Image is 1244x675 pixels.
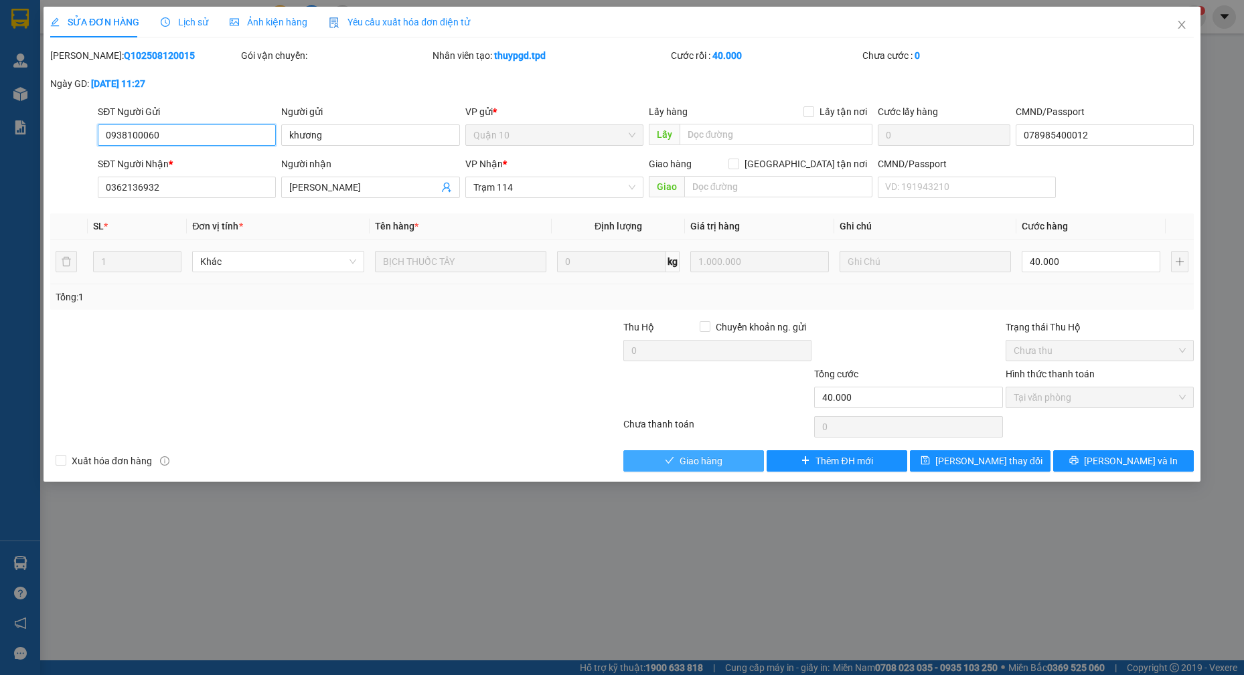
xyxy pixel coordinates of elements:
div: VP gửi [465,104,643,119]
span: Xuất hóa đơn hàng [66,454,157,468]
span: Giao hàng [680,454,722,468]
div: Người nhận [281,157,459,171]
button: delete [56,251,77,272]
div: hòa [105,43,189,60]
span: Giao [649,176,684,197]
div: SĐT Người Gửi [98,104,276,119]
span: CR : [10,88,31,102]
b: thuypgd.tpd [494,50,546,61]
div: Nhân viên tạo: [433,48,669,63]
div: Người gửi [281,104,459,119]
button: Close [1163,7,1200,44]
span: [PERSON_NAME] và In [1084,454,1178,468]
label: Hình thức thanh toán [1006,369,1095,379]
img: icon [329,17,339,28]
span: save [921,456,930,466]
div: CMND/Passport [1016,104,1194,119]
label: Cước lấy hàng [878,106,938,117]
button: printer[PERSON_NAME] và In [1053,450,1194,472]
span: Lịch sử [161,17,208,27]
span: Lấy [649,124,680,145]
input: Dọc đường [684,176,873,197]
b: Q102508120015 [124,50,195,61]
span: Giá trị hàng [690,221,740,231]
span: Yêu cầu xuất hóa đơn điện tử [329,17,470,27]
div: Quận 10 [105,11,189,43]
div: Trạm 114 [11,11,96,27]
input: 0 [690,251,829,272]
span: Trạm 114 [473,177,635,197]
div: Ngày GD: [50,76,238,91]
div: SĐT Người Nhận [98,157,276,171]
input: Dọc đường [680,124,873,145]
span: [PERSON_NAME] thay đổi [935,454,1042,468]
span: info-circle [160,456,169,466]
span: Lấy tận nơi [814,104,872,119]
button: plusThêm ĐH mới [767,450,907,472]
b: 40.000 [712,50,742,61]
div: Chưa cước : [862,48,1051,63]
span: close [1176,19,1187,30]
div: Tổng: 1 [56,290,480,304]
span: plus [801,456,810,466]
b: 0 [915,50,920,61]
span: Chưa thu [1014,341,1186,361]
span: Tên hàng [375,221,418,231]
span: Ảnh kiện hàng [230,17,307,27]
span: Nhận: [105,13,137,27]
span: kg [666,251,680,272]
span: Lấy hàng [649,106,688,117]
span: Đơn vị tính [192,221,242,231]
b: [DATE] 11:27 [91,78,145,89]
span: [GEOGRAPHIC_DATA] tận nơi [739,157,872,171]
div: Chưa thanh toán [622,417,813,440]
span: printer [1069,456,1079,466]
div: [PERSON_NAME]: [50,48,238,63]
span: Tổng cước [814,369,858,379]
th: Ghi chú [834,213,1017,239]
span: check [665,456,674,466]
span: SỬA ĐƠN HÀNG [50,17,139,27]
div: Trạng thái Thu Hộ [1006,320,1194,334]
input: VD: Bàn, Ghế [375,251,547,272]
span: Thêm ĐH mới [815,454,872,468]
div: Cước rồi : [671,48,859,63]
span: edit [50,17,60,27]
div: Gói vận chuyển: [241,48,429,63]
span: SL [93,221,104,231]
span: clock-circle [161,17,170,27]
span: Thu Hộ [623,322,654,332]
button: checkGiao hàng [623,450,764,472]
input: Cước lấy hàng [878,124,1010,146]
input: Ghi Chú [840,251,1012,272]
span: Cước hàng [1022,221,1068,231]
span: VP Nhận [465,159,503,169]
span: Khác [200,252,356,272]
span: Quận 10 [473,125,635,145]
span: Tại văn phòng [1014,387,1186,407]
span: Giao hàng [649,159,692,169]
span: picture [230,17,239,27]
span: Chuyển khoản ng. gửi [710,320,811,334]
div: PHONG [11,27,96,43]
div: CMND/Passport [878,157,1056,171]
span: user-add [441,182,452,193]
button: save[PERSON_NAME] thay đổi [910,450,1051,472]
span: Định lượng [595,221,642,231]
span: Gửi: [11,13,32,27]
div: 40.000 [10,86,98,102]
button: plus [1171,251,1188,272]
